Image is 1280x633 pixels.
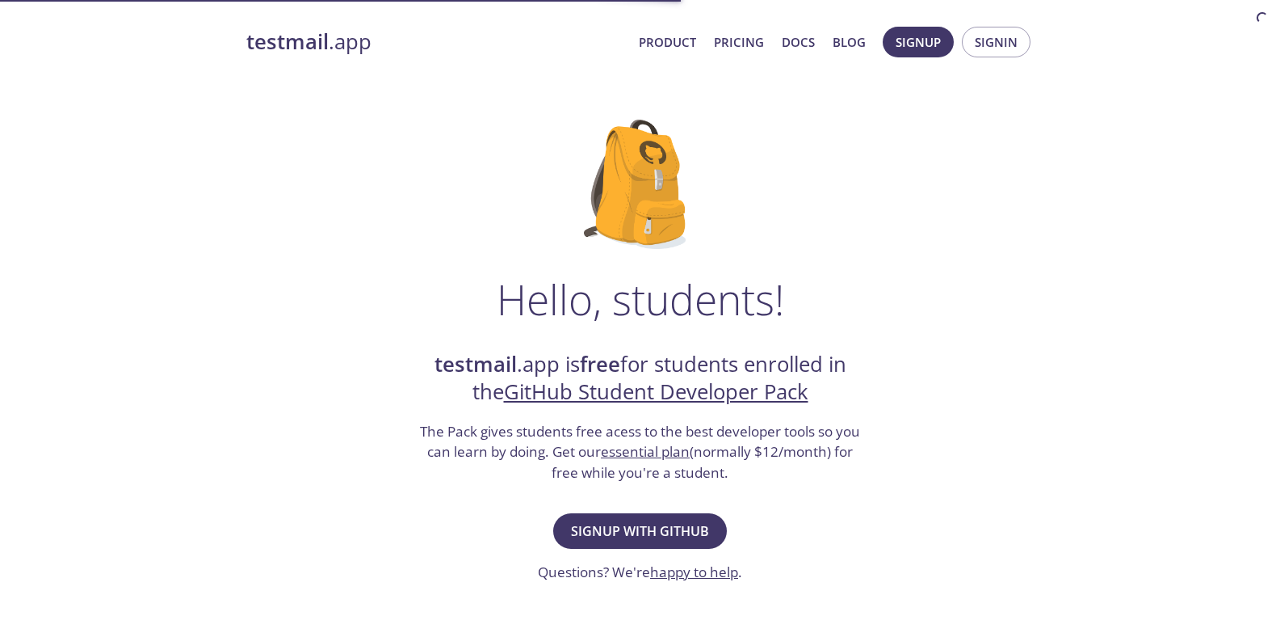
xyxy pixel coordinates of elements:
strong: free [580,350,620,378]
a: Pricing [714,32,764,53]
strong: testmail [246,27,329,56]
span: Signup [896,32,941,53]
a: testmail.app [246,28,626,56]
a: GitHub Student Developer Pack [504,378,808,406]
button: Signup with GitHub [553,513,727,549]
a: Product [639,32,696,53]
button: Signup [883,27,954,57]
h1: Hello, students! [497,275,784,323]
span: Signup with GitHub [571,520,709,542]
a: essential plan [601,442,690,461]
h2: .app is for students enrolled in the [418,351,862,407]
strong: testmail [434,350,517,378]
h3: The Pack gives students free acess to the best developer tools so you can learn by doing. Get our... [418,421,862,483]
h3: Questions? We're . [538,562,742,583]
button: Signin [962,27,1030,57]
span: Signin [975,32,1018,53]
a: Blog [833,32,866,53]
a: Docs [782,32,815,53]
a: happy to help [650,563,738,581]
img: github-student-backpack.png [584,120,696,249]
